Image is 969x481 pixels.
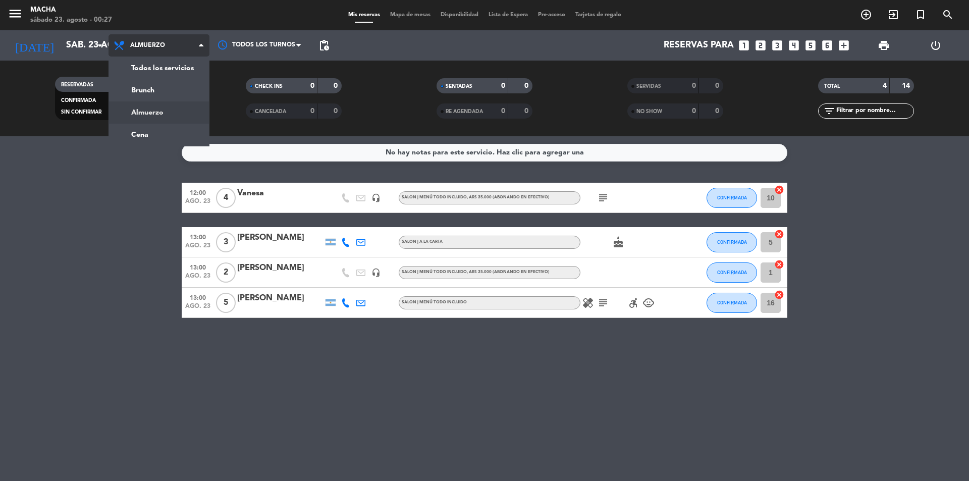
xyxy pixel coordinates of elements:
i: headset_mic [371,268,381,277]
i: menu [8,6,23,21]
span: , ARS 35.000 (Abonando en efectivo) [467,195,550,199]
i: looks_6 [821,39,834,52]
strong: 0 [501,108,505,115]
span: CHECK INS [255,84,283,89]
span: SALON | MENÚ TODO INCLUIDO [402,195,550,199]
a: Cena [109,124,209,146]
span: 5 [216,293,236,313]
span: SERVIDAS [636,84,661,89]
span: ago. 23 [185,273,210,284]
strong: 0 [524,108,530,115]
span: Reservas para [664,40,734,50]
span: NO SHOW [636,109,662,114]
i: looks_4 [787,39,800,52]
strong: 0 [334,108,340,115]
div: [PERSON_NAME] [237,261,323,275]
i: exit_to_app [887,9,899,21]
i: looks_5 [804,39,817,52]
span: Pre-acceso [533,12,570,18]
span: SENTADAS [446,84,472,89]
button: CONFIRMADA [707,188,757,208]
i: cancel [774,259,784,270]
i: turned_in_not [914,9,927,21]
span: TOTAL [824,84,840,89]
span: Lista de Espera [483,12,533,18]
strong: 0 [692,108,696,115]
div: sábado 23. agosto - 00:27 [30,15,112,25]
span: CONFIRMADA [61,98,96,103]
input: Filtrar por nombre... [835,105,913,117]
i: arrow_drop_down [94,39,106,51]
i: power_settings_new [930,39,942,51]
span: CONFIRMADA [717,300,747,305]
span: 12:00 [185,186,210,198]
div: [PERSON_NAME] [237,292,323,305]
i: accessible_forward [627,297,639,309]
i: looks_one [737,39,750,52]
i: add_circle_outline [860,9,872,21]
span: ago. 23 [185,242,210,254]
strong: 4 [883,82,887,89]
button: menu [8,6,23,25]
strong: 0 [524,82,530,89]
i: headset_mic [371,193,381,202]
div: Vanesa [237,187,323,200]
i: cancel [774,229,784,239]
span: CONFIRMADA [717,195,747,200]
a: Almuerzo [109,101,209,124]
span: Disponibilidad [436,12,483,18]
i: subject [597,192,609,204]
button: CONFIRMADA [707,232,757,252]
i: child_care [642,297,655,309]
strong: 14 [902,82,912,89]
span: 13:00 [185,261,210,273]
span: pending_actions [318,39,330,51]
strong: 0 [715,108,721,115]
span: ago. 23 [185,198,210,209]
span: RESERVADAS [61,82,93,87]
i: add_box [837,39,850,52]
i: search [942,9,954,21]
span: RE AGENDADA [446,109,483,114]
i: cancel [774,290,784,300]
i: looks_3 [771,39,784,52]
span: 2 [216,262,236,283]
strong: 0 [310,108,314,115]
span: Mis reservas [343,12,385,18]
span: CONFIRMADA [717,270,747,275]
div: [PERSON_NAME] [237,231,323,244]
div: No hay notas para este servicio. Haz clic para agregar una [386,147,584,158]
span: SALON | A LA CARTA [402,240,443,244]
i: healing [582,297,594,309]
span: 3 [216,232,236,252]
strong: 0 [334,82,340,89]
a: Brunch [109,79,209,101]
span: Almuerzo [130,42,165,49]
i: cancel [774,185,784,195]
span: , ARS 35.000 (Abonando en efectivo) [467,270,550,274]
span: print [878,39,890,51]
strong: 0 [692,82,696,89]
i: filter_list [823,105,835,117]
span: ago. 23 [185,303,210,314]
span: CONFIRMADA [717,239,747,245]
i: subject [597,297,609,309]
a: Todos los servicios [109,57,209,79]
span: Tarjetas de regalo [570,12,626,18]
div: Macha [30,5,112,15]
span: SALON | MENÚ TODO INCLUIDO [402,270,550,274]
div: LOG OUT [909,30,961,61]
button: CONFIRMADA [707,293,757,313]
span: Mapa de mesas [385,12,436,18]
i: [DATE] [8,34,61,57]
strong: 0 [501,82,505,89]
strong: 0 [715,82,721,89]
span: SALON | MENÚ TODO INCLUIDO [402,300,467,304]
i: cake [612,236,624,248]
i: looks_two [754,39,767,52]
span: 13:00 [185,291,210,303]
button: CONFIRMADA [707,262,757,283]
span: 13:00 [185,231,210,242]
span: SIN CONFIRMAR [61,110,101,115]
strong: 0 [310,82,314,89]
